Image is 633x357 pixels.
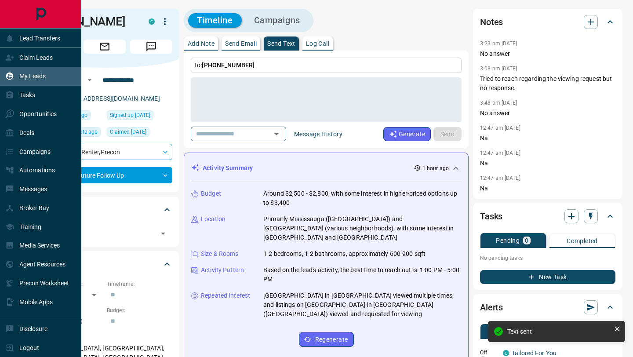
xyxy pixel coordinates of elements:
div: Text sent [507,328,610,335]
p: Repeated Interest [201,291,250,300]
p: No pending tasks [480,251,615,265]
p: Send Text [267,40,295,47]
p: Completed [567,238,598,244]
span: Signed up [DATE] [110,111,150,120]
button: Campaigns [245,13,309,28]
p: To: [191,58,462,73]
div: condos.ca [149,18,155,25]
button: Open [84,75,95,85]
h2: Alerts [480,300,503,314]
p: Na [480,134,615,143]
p: [GEOGRAPHIC_DATA] in [GEOGRAPHIC_DATA] viewed multiple times, and listings on [GEOGRAPHIC_DATA] i... [263,291,461,319]
p: 3:23 pm [DATE] [480,40,517,47]
p: Budget [201,189,221,198]
p: 12:47 am [DATE] [480,125,520,131]
p: No answer [480,49,615,58]
p: 3:08 pm [DATE] [480,66,517,72]
p: Primarily Mississauga ([GEOGRAPHIC_DATA]) and [GEOGRAPHIC_DATA] (various neighborhoods), with som... [263,215,461,242]
button: Message History [289,127,348,141]
p: Na [480,159,615,168]
h1: [PERSON_NAME] [37,15,135,29]
p: No answer [480,109,615,118]
button: Open [270,128,283,140]
p: Na [480,184,615,193]
p: Areas Searched: [37,333,172,341]
span: Message [130,40,172,54]
div: Activity Summary1 hour ago [191,160,461,176]
p: Location [201,215,226,224]
h2: Notes [480,15,503,29]
div: Alerts [480,297,615,318]
p: 1 hour ago [422,164,449,172]
span: Claimed [DATE] [110,127,146,136]
div: Notes [480,11,615,33]
div: Tasks [480,206,615,227]
p: Size & Rooms [201,249,239,259]
button: Timeline [188,13,242,28]
span: [PHONE_NUMBER] [202,62,255,69]
div: Criteria [37,254,172,275]
div: Tags [37,199,172,220]
p: 3:48 pm [DATE] [480,100,517,106]
p: 12:47 am [DATE] [480,175,520,181]
button: Generate [383,127,431,141]
p: 1-2 bedrooms, 1-2 bathrooms, approximately 600-900 sqft [263,249,426,259]
p: Tried to reach regarding the viewing request but no response. [480,74,615,93]
div: condos.ca [503,350,509,356]
p: Activity Pattern [201,266,244,275]
div: Mon Dec 23 2024 [107,110,172,123]
a: Tailored For You [512,350,557,357]
p: Off [480,349,498,357]
div: Renter , Precon [37,144,172,160]
p: Timeframe: [107,280,172,288]
p: Send Email [225,40,257,47]
p: Add Note [188,40,215,47]
p: 0 [525,237,528,244]
span: Email [84,40,126,54]
p: Log Call [306,40,329,47]
p: 12:47 am [DATE] [480,150,520,156]
p: Based on the lead's activity, the best time to reach out is: 1:00 PM - 5:00 PM [263,266,461,284]
div: Future Follow Up [37,167,172,183]
button: Regenerate [299,332,354,347]
p: Activity Summary [203,164,253,173]
button: New Task [480,270,615,284]
p: Budget: [107,306,172,314]
h2: Tasks [480,209,502,223]
p: Around $2,500 - $2,800, with some interest in higher-priced options up to $3,400 [263,189,461,208]
p: Pending [496,237,520,244]
a: [EMAIL_ADDRESS][DOMAIN_NAME] [61,95,160,102]
button: Open [157,227,169,240]
div: Fri Dec 27 2024 [107,127,172,139]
